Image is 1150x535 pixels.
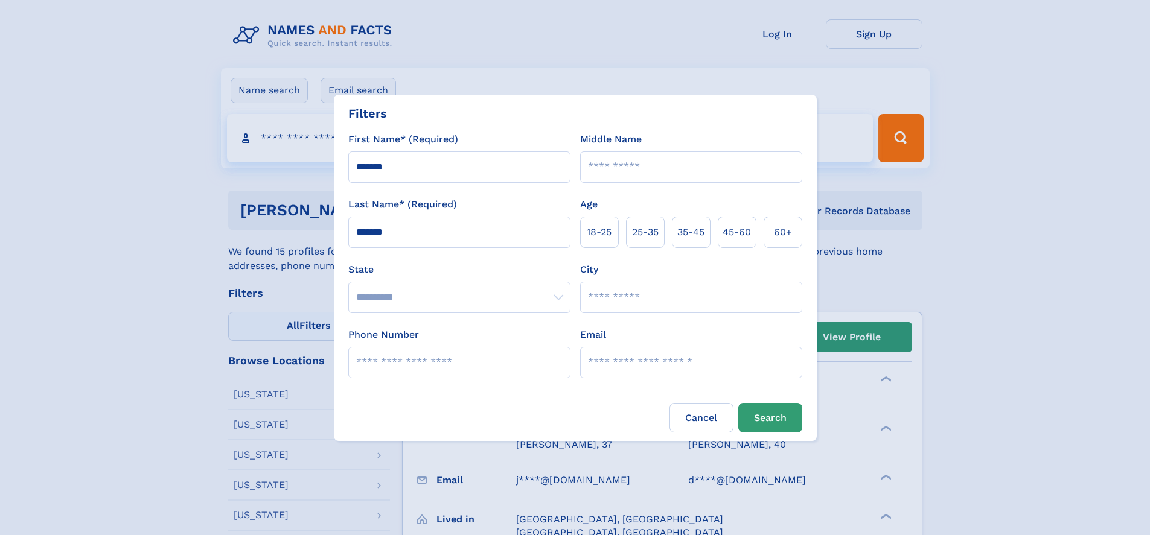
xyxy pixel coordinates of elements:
[632,225,659,239] span: 25‑35
[580,197,598,212] label: Age
[774,225,792,239] span: 60+
[677,225,704,239] span: 35‑45
[348,197,457,212] label: Last Name* (Required)
[348,132,458,147] label: First Name* (Required)
[723,225,751,239] span: 45‑60
[348,328,419,342] label: Phone Number
[348,262,570,277] label: State
[738,403,802,432] button: Search
[669,403,733,432] label: Cancel
[348,104,387,122] div: Filters
[587,225,612,239] span: 18‑25
[580,132,642,147] label: Middle Name
[580,262,598,277] label: City
[580,328,606,342] label: Email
